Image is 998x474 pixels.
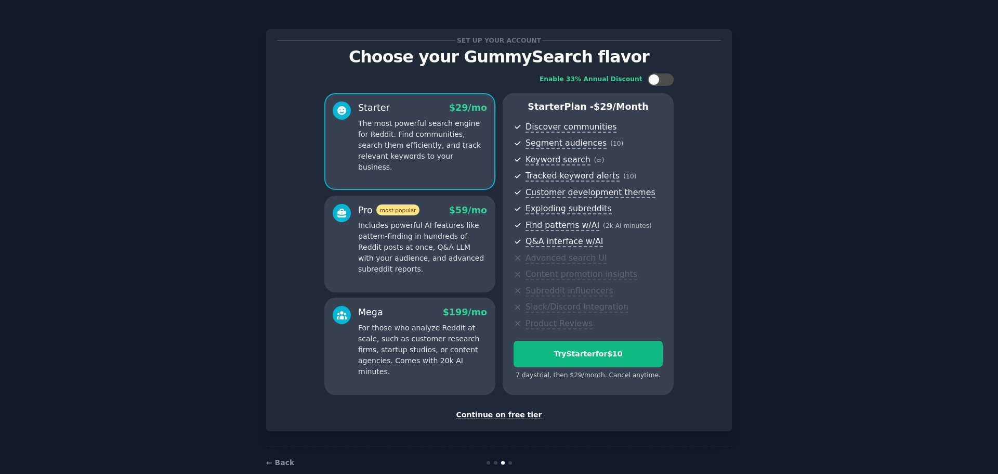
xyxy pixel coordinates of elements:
span: Exploding subreddits [526,203,611,214]
span: Discover communities [526,122,616,133]
span: $ 29 /month [594,101,649,112]
div: Enable 33% Annual Discount [540,75,642,84]
p: The most powerful search engine for Reddit. Find communities, search them efficiently, and track ... [358,118,487,173]
span: Set up your account [455,35,543,46]
div: Mega [358,306,383,319]
div: 7 days trial, then $ 29 /month . Cancel anytime. [514,371,663,380]
p: Starter Plan - [514,100,663,113]
span: Slack/Discord integration [526,302,628,313]
span: most popular [376,204,420,215]
p: For those who analyze Reddit at scale, such as customer research firms, startup studios, or conte... [358,323,487,377]
span: Find patterns w/AI [526,220,599,231]
div: Try Starter for $10 [514,349,662,360]
span: Q&A interface w/AI [526,236,603,247]
span: ( ∞ ) [594,157,605,164]
span: Customer development themes [526,187,655,198]
div: Starter [358,101,390,114]
span: Segment audiences [526,138,607,149]
div: Continue on free tier [277,409,721,420]
span: $ 29 /mo [449,103,487,113]
span: $ 59 /mo [449,205,487,215]
span: Content promotion insights [526,269,637,280]
p: Choose your GummySearch flavor [277,48,721,66]
span: Product Reviews [526,318,593,329]
span: Advanced search UI [526,253,607,264]
button: TryStarterfor$10 [514,341,663,367]
span: $ 199 /mo [443,307,487,317]
span: Keyword search [526,155,590,165]
div: Pro [358,204,419,217]
span: Tracked keyword alerts [526,171,620,182]
p: Includes powerful AI features like pattern-finding in hundreds of Reddit posts at once, Q&A LLM w... [358,220,487,275]
span: ( 10 ) [610,140,623,147]
span: ( 10 ) [623,173,636,180]
span: ( 2k AI minutes ) [603,222,652,229]
span: Subreddit influencers [526,286,613,297]
a: ← Back [266,458,294,467]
